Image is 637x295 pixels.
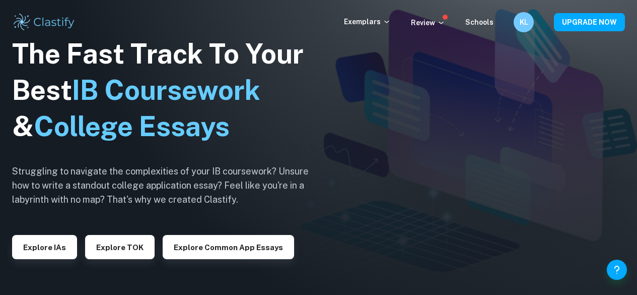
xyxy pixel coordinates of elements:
[411,17,445,28] p: Review
[12,36,324,145] h1: The Fast Track To Your Best &
[12,164,324,207] h6: Struggling to navigate the complexities of your IB coursework? Unsure how to write a standout col...
[163,235,294,259] button: Explore Common App essays
[554,13,625,31] button: UPGRADE NOW
[518,17,530,28] h6: KL
[163,242,294,252] a: Explore Common App essays
[12,12,76,32] img: Clastify logo
[85,235,155,259] button: Explore TOK
[85,242,155,252] a: Explore TOK
[34,110,230,142] span: College Essays
[12,242,77,252] a: Explore IAs
[514,12,534,32] button: KL
[465,18,493,26] a: Schools
[607,260,627,280] button: Help and Feedback
[12,235,77,259] button: Explore IAs
[344,16,391,27] p: Exemplars
[72,74,260,106] span: IB Coursework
